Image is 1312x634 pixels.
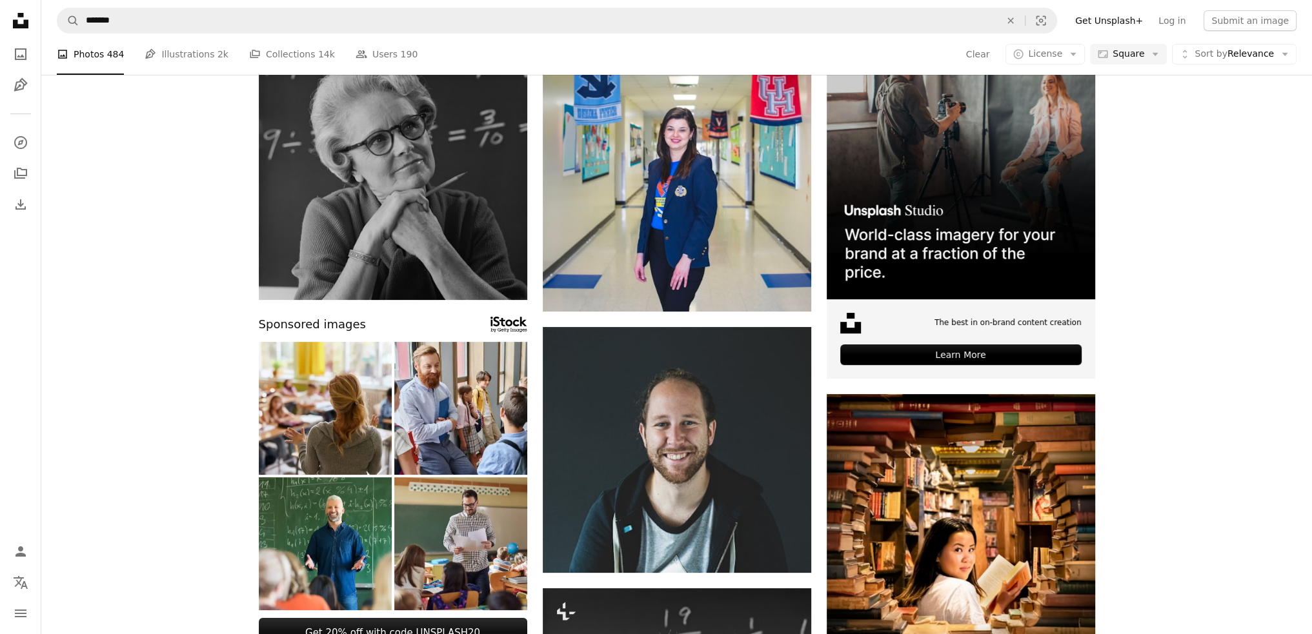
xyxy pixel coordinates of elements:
a: Collections [8,161,34,186]
a: Collections 14k [249,34,335,75]
a: Photos [8,41,34,67]
span: Relevance [1195,48,1274,61]
button: Submit an image [1204,10,1297,31]
button: Visual search [1025,8,1056,33]
span: Sort by [1195,48,1227,59]
button: License [1005,44,1085,64]
button: Clear [965,44,991,64]
form: Find visuals sitewide [57,8,1057,34]
img: Smiling male teacher reading papers on a class in the classroom. [394,477,527,610]
img: a black and white photo of a woman in front of a chalkboard [259,31,527,300]
a: man in black jacket smiling [543,444,811,455]
span: The best in on-brand content creation [934,317,1082,328]
a: a woman standing in a hallway with banners on the wall [543,165,811,177]
span: License [1028,48,1062,59]
button: Menu [8,600,34,626]
span: 2k [217,47,228,61]
img: file-1715651741414-859baba4300dimage [827,31,1095,299]
span: 14k [318,47,335,61]
button: Sort byRelevance [1172,44,1297,64]
button: Square [1090,44,1167,64]
img: Back view of elementary teacher talking about lecture on a class. [259,342,392,475]
span: Sponsored images [259,315,366,334]
a: Home — Unsplash [8,8,34,36]
img: Engaging classroom conversations between a teacher and curious pupils during school hours [394,342,527,475]
button: Clear [996,8,1025,33]
button: Language [8,570,34,595]
a: Log in / Sign up [8,539,34,564]
img: Mature teacher standing against blackboard [259,477,392,610]
a: Illustrations 2k [145,34,228,75]
img: file-1631678316303-ed18b8b5cb9cimage [840,313,861,333]
a: a black and white photo of a woman in front of a chalkboard [259,159,527,171]
a: women's white top [827,522,1095,533]
button: Search Unsplash [57,8,79,33]
a: Download History [8,192,34,217]
img: man in black jacket smiling [543,327,811,573]
a: Illustrations [8,72,34,98]
span: Square [1113,48,1144,61]
div: Learn More [840,344,1082,365]
a: Users 190 [356,34,418,75]
a: Log in [1151,10,1193,31]
a: Explore [8,130,34,155]
a: The best in on-brand content creationLearn More [827,31,1095,379]
span: 190 [401,47,418,61]
img: a woman standing in a hallway with banners on the wall [543,31,811,312]
a: Get Unsplash+ [1067,10,1151,31]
